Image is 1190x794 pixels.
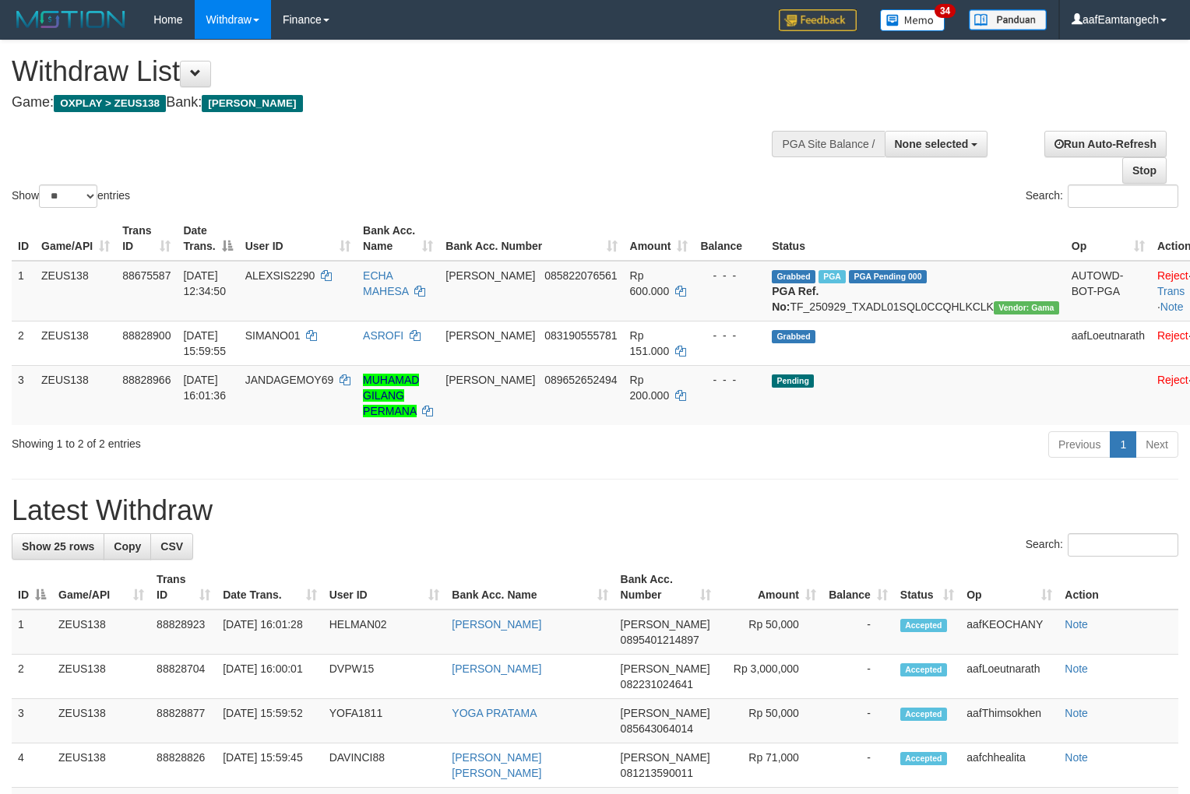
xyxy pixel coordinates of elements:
[363,269,408,297] a: ECHA MAHESA
[544,374,617,386] span: Copy 089652652494 to clipboard
[700,328,759,343] div: - - -
[894,565,960,610] th: Status: activate to sort column ascending
[895,138,969,150] span: None selected
[1065,216,1151,261] th: Op: activate to sort column ascending
[183,374,226,402] span: [DATE] 16:01:36
[52,743,150,788] td: ZEUS138
[1068,533,1178,557] input: Search:
[12,261,35,321] td: 1
[35,216,116,261] th: Game/API: activate to sort column ascending
[1065,662,1088,675] a: Note
[150,655,217,699] td: 88828704
[150,610,217,655] td: 88828923
[1065,751,1088,764] a: Note
[630,374,670,402] span: Rp 200.000
[52,565,150,610] th: Game/API: activate to sort column ascending
[150,743,217,788] td: 88828826
[1065,261,1151,321] td: AUTOWD-BOT-PGA
[960,699,1058,743] td: aafThimsokhen
[1026,184,1178,208] label: Search:
[52,610,150,655] td: ZEUS138
[766,261,1065,321] td: TF_250929_TXADL01SQL0CCQHLKCLK
[245,269,315,282] span: ALEXSIS2290
[452,662,541,675] a: [PERSON_NAME]
[54,95,166,112] span: OXPLAY > ZEUS138
[217,699,322,743] td: [DATE] 15:59:52
[323,565,446,610] th: User ID: activate to sort column ascending
[177,216,238,261] th: Date Trans.: activate to sort column descending
[12,743,52,788] td: 4
[150,699,217,743] td: 88828877
[150,533,193,560] a: CSV
[1135,431,1178,458] a: Next
[1058,565,1178,610] th: Action
[621,678,693,690] span: Copy 082231024641 to clipboard
[700,372,759,388] div: - - -
[935,4,956,18] span: 34
[960,655,1058,699] td: aafLoeutnarath
[22,540,94,553] span: Show 25 rows
[12,95,778,111] h4: Game: Bank:
[772,131,884,157] div: PGA Site Balance /
[1110,431,1136,458] a: 1
[822,610,894,655] td: -
[694,216,766,261] th: Balance
[1065,321,1151,365] td: aafLoeutnarath
[621,618,710,631] span: [PERSON_NAME]
[116,216,177,261] th: Trans ID: activate to sort column ascending
[1068,184,1178,208] input: Search:
[900,663,947,676] span: Accepted
[452,618,541,631] a: [PERSON_NAME]
[1157,329,1188,342] a: Reject
[363,374,419,417] a: MUHAMAD GILANG PERMANA
[323,743,446,788] td: DAVINCI88
[1157,269,1188,282] a: Reject
[323,655,446,699] td: DVPW15
[445,269,535,282] span: [PERSON_NAME]
[621,767,693,779] span: Copy 081213590011 to clipboard
[819,270,846,283] span: Marked by aafpengsreynich
[150,565,217,610] th: Trans ID: activate to sort column ascending
[12,495,1178,526] h1: Latest Withdraw
[772,270,815,283] span: Grabbed
[323,610,446,655] td: HELMAN02
[363,329,403,342] a: ASROFI
[52,655,150,699] td: ZEUS138
[35,365,116,425] td: ZEUS138
[630,269,670,297] span: Rp 600.000
[900,708,947,721] span: Accepted
[621,707,710,719] span: [PERSON_NAME]
[969,9,1047,30] img: panduan.png
[885,131,988,157] button: None selected
[717,743,822,788] td: Rp 71,000
[452,751,541,779] a: [PERSON_NAME] [PERSON_NAME]
[12,610,52,655] td: 1
[779,9,857,31] img: Feedback.jpg
[621,662,710,675] span: [PERSON_NAME]
[439,216,623,261] th: Bank Acc. Number: activate to sort column ascending
[35,261,116,321] td: ZEUS138
[12,699,52,743] td: 3
[12,216,35,261] th: ID
[1026,533,1178,557] label: Search:
[445,374,535,386] span: [PERSON_NAME]
[630,329,670,357] span: Rp 151.000
[12,655,52,699] td: 2
[849,270,927,283] span: PGA Pending
[544,269,617,282] span: Copy 085822076561 to clipboard
[1157,374,1188,386] a: Reject
[239,216,357,261] th: User ID: activate to sort column ascending
[621,634,699,646] span: Copy 0895401214897 to clipboard
[245,374,334,386] span: JANDAGEMOY69
[822,699,894,743] td: -
[900,619,947,632] span: Accepted
[12,8,130,31] img: MOTION_logo.png
[700,268,759,283] div: - - -
[880,9,945,31] img: Button%20Memo.svg
[160,540,183,553] span: CSV
[717,699,822,743] td: Rp 50,000
[452,707,537,719] a: YOGA PRATAMA
[12,565,52,610] th: ID: activate to sort column descending
[822,743,894,788] td: -
[217,655,322,699] td: [DATE] 16:00:01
